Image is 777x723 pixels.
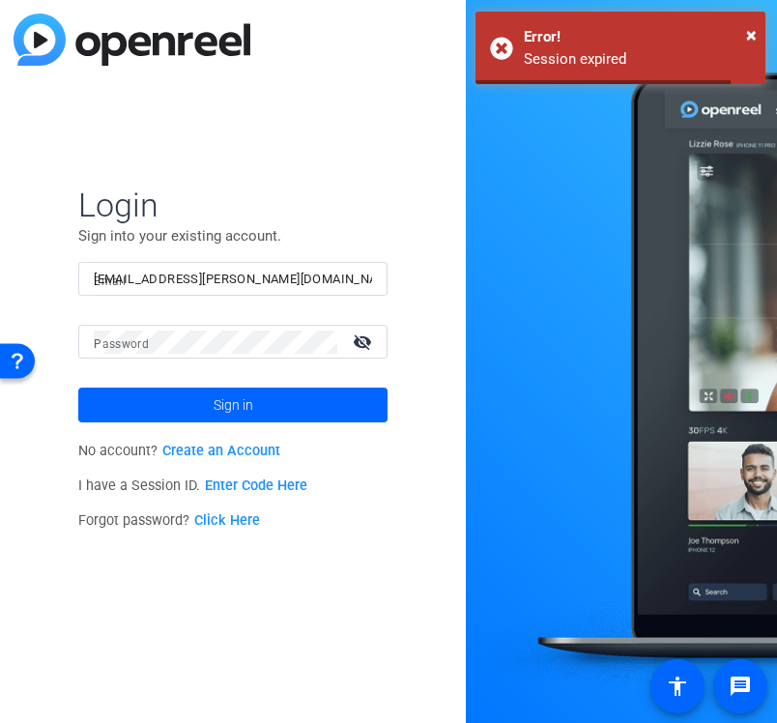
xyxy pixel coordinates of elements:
span: I have a Session ID. [78,477,307,494]
span: No account? [78,443,280,459]
mat-label: Password [94,337,149,351]
a: Create an Account [162,443,280,459]
a: Enter Code Here [205,477,307,494]
span: Sign in [214,381,253,429]
p: Sign into your existing account. [78,225,388,246]
div: Session expired [524,48,751,71]
img: blue-gradient.svg [14,14,250,66]
input: Enter Email Address [94,268,372,291]
span: Forgot password? [78,512,260,529]
mat-icon: accessibility [666,675,689,698]
button: Sign in [78,388,388,422]
mat-icon: visibility_off [341,328,388,356]
span: × [746,23,757,46]
button: Close [746,20,757,49]
div: Error! [524,26,751,48]
a: Click Here [194,512,260,529]
mat-label: Email [94,275,126,288]
span: Login [78,185,388,225]
mat-icon: message [729,675,752,698]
